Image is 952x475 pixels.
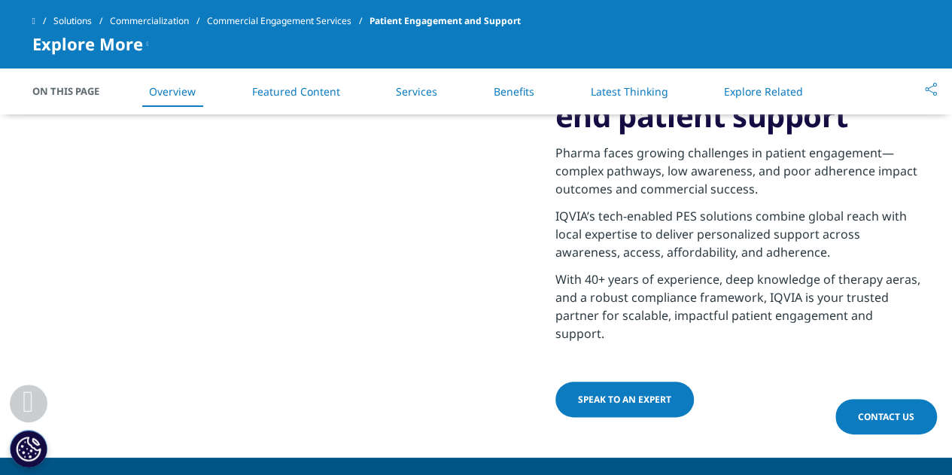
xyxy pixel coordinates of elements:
p: IQVIA’s tech-enabled PES solutions combine global reach with local expertise to deliver personali... [555,207,920,270]
p: With 40+ years of experience, deep knowledge of therapy aeras, and a robust compliance framework,... [555,270,920,352]
a: Latest Thinking [590,84,668,99]
a: Commercialization [110,8,207,35]
span: Patient Engagement and Support [370,8,521,35]
a: Solutions [53,8,110,35]
a: Commercial Engagement Services [207,8,370,35]
h3: Engaging and end-to-end patient support [555,59,920,135]
a: Benefits [494,84,534,99]
span: Contact Us [858,410,914,423]
span: Explore More [32,35,143,53]
a: Overview [149,84,196,99]
button: Cookie 设置 [10,430,47,467]
a: Services [396,84,437,99]
span: Speak to an expert [578,393,671,406]
a: Contact Us [835,399,937,434]
p: Pharma faces growing challenges in patient engagement—complex pathways, low awareness, and poor a... [555,144,920,207]
span: On This Page [32,84,115,99]
a: Explore Related [724,84,803,99]
a: Speak to an expert [555,382,694,417]
a: Featured Content [251,84,339,99]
